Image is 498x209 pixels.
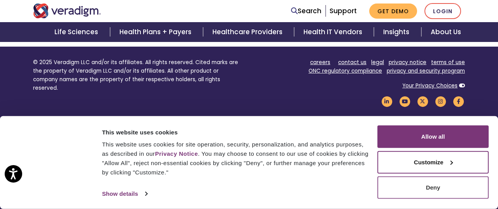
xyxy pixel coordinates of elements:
[309,67,382,75] a: ONC regulatory compliance
[310,59,330,66] a: careers
[369,3,417,19] a: Get Demo
[377,151,489,173] button: Customize
[203,22,294,42] a: Healthcare Providers
[434,98,447,105] a: Veradigm Instagram Link
[155,150,198,157] a: Privacy Notice
[452,98,465,105] a: Veradigm Facebook Link
[387,67,465,75] a: privacy and security program
[380,98,393,105] a: Veradigm LinkedIn Link
[402,82,458,89] a: Your Privacy Choices
[291,6,321,16] a: Search
[424,3,461,19] a: Login
[338,59,366,66] a: contact us
[398,98,411,105] a: Veradigm YouTube Link
[102,127,368,137] div: This website uses cookies
[33,58,243,92] p: © 2025 Veradigm LLC and/or its affiliates. All rights reserved. Cited marks are the property of V...
[330,6,357,16] a: Support
[371,59,384,66] a: legal
[102,140,368,177] div: This website uses cookies for site operation, security, personalization, and analytics purposes, ...
[459,170,489,200] iframe: Drift Chat Widget
[416,98,429,105] a: Veradigm Twitter Link
[389,59,426,66] a: privacy notice
[45,22,110,42] a: Life Sciences
[377,176,489,199] button: Deny
[374,22,421,42] a: Insights
[421,22,470,42] a: About Us
[110,22,203,42] a: Health Plans + Payers
[33,3,101,18] img: Veradigm logo
[294,22,374,42] a: Health IT Vendors
[377,125,489,148] button: Allow all
[431,59,465,66] a: terms of use
[102,188,147,200] a: Show details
